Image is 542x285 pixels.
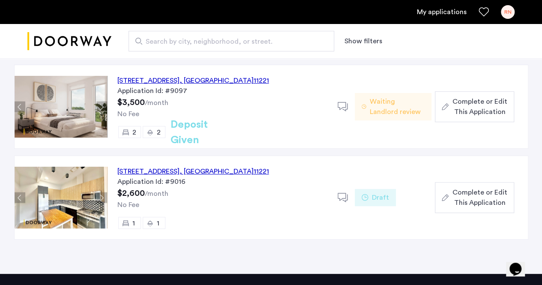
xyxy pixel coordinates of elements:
[15,167,107,228] img: Apartment photo
[117,189,145,198] span: $2,600
[15,102,25,112] button: Previous apartment
[132,129,136,136] span: 2
[117,166,269,177] div: [STREET_ADDRESS] 11221
[452,187,507,208] span: Complete or Edit This Application
[145,190,168,197] sub: /month
[506,251,533,276] iframe: chat widget
[372,192,389,203] span: Draft
[180,168,254,175] span: , [GEOGRAPHIC_DATA]
[435,91,514,122] button: button
[117,201,139,208] span: No Fee
[501,5,515,19] div: RN
[117,75,269,86] div: [STREET_ADDRESS] 11221
[117,98,145,107] span: $3,500
[344,36,382,46] button: Show or hide filters
[129,31,334,51] input: Apartment Search
[145,99,168,106] sub: /month
[27,25,111,57] a: Cazamio logo
[435,182,514,213] button: button
[370,96,425,117] span: Waiting Landlord review
[27,25,111,57] img: logo
[452,96,507,117] span: Complete or Edit This Application
[417,7,467,17] a: My application
[117,111,139,117] span: No Fee
[157,129,161,136] span: 2
[117,86,327,96] div: Application Id: #9097
[117,177,327,187] div: Application Id: #9016
[96,102,107,112] button: Next apartment
[15,192,25,203] button: Previous apartment
[15,76,107,138] img: Apartment photo
[171,117,239,148] h2: Deposit Given
[479,7,489,17] a: Favorites
[96,192,107,203] button: Next apartment
[180,77,254,84] span: , [GEOGRAPHIC_DATA]
[157,220,159,227] span: 1
[132,220,135,227] span: 1
[146,36,310,47] span: Search by city, neighborhood, or street.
